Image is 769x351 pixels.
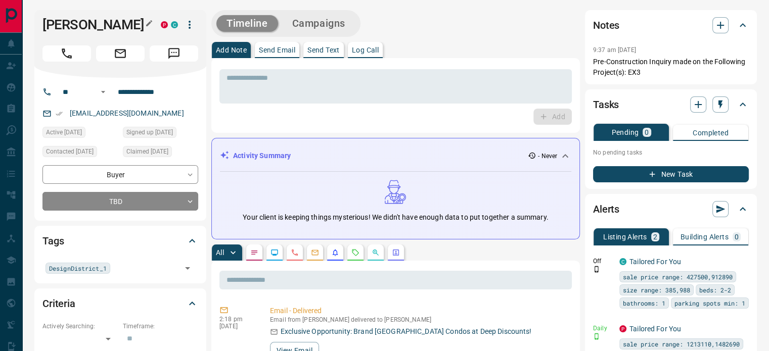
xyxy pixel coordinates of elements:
[96,45,145,62] span: Email
[42,322,118,331] p: Actively Searching:
[619,258,626,265] div: condos.ca
[331,248,339,257] svg: Listing Alerts
[42,291,198,316] div: Criteria
[42,45,91,62] span: Call
[593,333,600,340] svg: Push Notification Only
[351,248,359,257] svg: Requests
[70,109,184,117] a: [EMAIL_ADDRESS][DOMAIN_NAME]
[123,146,198,160] div: Fri Oct 02 2020
[243,212,548,223] p: Your client is keeping things mysterious! We didn't have enough data to put together a summary.
[150,45,198,62] span: Message
[623,298,665,308] span: bathrooms: 1
[653,233,657,240] p: 2
[681,233,729,240] p: Building Alerts
[619,325,626,332] div: property.ca
[699,285,731,295] span: beds: 2-2
[46,127,82,137] span: Active [DATE]
[42,192,198,211] div: TBD
[42,295,75,312] h2: Criteria
[603,233,647,240] p: Listing Alerts
[352,46,379,54] p: Log Call
[42,146,118,160] div: Tue Feb 01 2022
[42,17,146,33] h1: [PERSON_NAME]
[220,146,571,165] div: Activity Summary- Never
[42,165,198,184] div: Buyer
[219,323,255,330] p: [DATE]
[611,129,639,136] p: Pending
[593,17,619,33] h2: Notes
[270,306,568,316] p: Email - Delivered
[735,233,739,240] p: 0
[42,229,198,253] div: Tags
[311,248,319,257] svg: Emails
[270,248,279,257] svg: Lead Browsing Activity
[282,15,355,32] button: Campaigns
[97,86,109,98] button: Open
[593,92,749,117] div: Tasks
[593,197,749,221] div: Alerts
[593,96,619,113] h2: Tasks
[538,152,557,161] p: - Never
[593,257,613,266] p: Off
[42,127,118,141] div: Mon Oct 30 2023
[392,248,400,257] svg: Agent Actions
[270,316,568,323] p: Email from [PERSON_NAME] delivered to [PERSON_NAME]
[56,110,63,117] svg: Email Verified
[645,129,649,136] p: 0
[123,127,198,141] div: Thu Jul 06 2017
[593,13,749,37] div: Notes
[171,21,178,28] div: condos.ca
[623,339,740,349] span: sale price range: 1213110,1482690
[49,263,107,273] span: DesignDistrict_1
[123,322,198,331] p: Timeframe:
[126,146,168,157] span: Claimed [DATE]
[307,46,340,54] p: Send Text
[623,272,733,282] span: sale price range: 427500,912890
[233,151,291,161] p: Activity Summary
[674,298,745,308] span: parking spots min: 1
[593,145,749,160] p: No pending tasks
[216,249,224,256] p: All
[593,166,749,182] button: New Task
[259,46,295,54] p: Send Email
[593,324,613,333] p: Daily
[623,285,690,295] span: size range: 385,988
[216,46,247,54] p: Add Note
[281,326,531,337] p: Exclusive Opportunity: Brand [GEOGRAPHIC_DATA] Condos at Deep Discounts!
[46,146,94,157] span: Contacted [DATE]
[161,21,168,28] div: property.ca
[42,233,64,249] h2: Tags
[180,261,195,275] button: Open
[629,258,681,266] a: Tailored For You
[126,127,173,137] span: Signed up [DATE]
[372,248,380,257] svg: Opportunities
[250,248,258,257] svg: Notes
[593,57,749,78] p: Pre-Construction Inquiry made on the Following Project(s): EX3
[216,15,278,32] button: Timeline
[593,201,619,217] h2: Alerts
[629,325,681,333] a: Tailored For You
[219,316,255,323] p: 2:18 pm
[693,129,729,136] p: Completed
[593,46,636,54] p: 9:37 am [DATE]
[593,266,600,273] svg: Push Notification Only
[291,248,299,257] svg: Calls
